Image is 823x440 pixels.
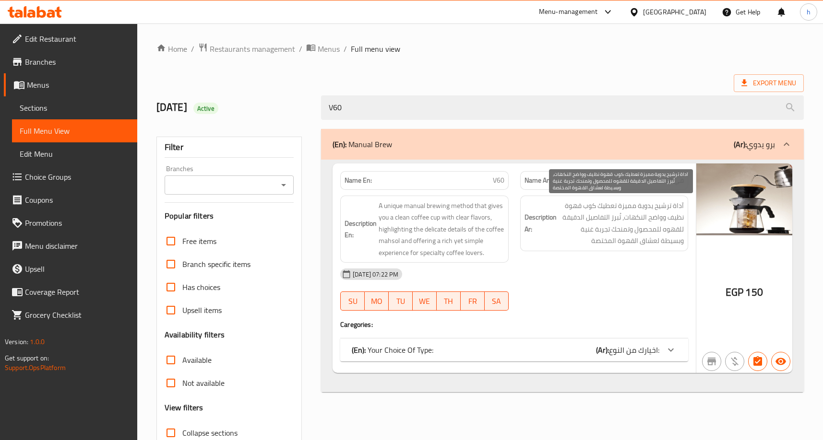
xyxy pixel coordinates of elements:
a: Menus [4,73,137,96]
button: WE [413,291,437,311]
a: Choice Groups [4,165,137,188]
li: / [344,43,347,55]
div: (En): Manual Brew(Ar):برو يدوي [321,160,804,392]
strong: Name Ar: [525,175,550,185]
span: في 60 [665,175,684,185]
strong: Name En: [345,175,372,185]
div: Filter [165,137,294,158]
span: Promotions [25,217,130,229]
p: برو يدوي [734,139,775,150]
span: 150 [745,283,763,301]
a: Home [156,43,187,55]
div: Active [193,103,218,114]
span: Export Menu [741,77,796,89]
span: MO [369,294,385,308]
span: h [807,7,811,17]
h4: Caregories: [340,320,688,329]
h2: [DATE] [156,100,310,115]
span: Coupons [25,194,130,206]
a: Restaurants management [198,43,295,55]
input: search [321,95,804,120]
div: [GEOGRAPHIC_DATA] [643,7,706,17]
button: Not branch specific item [702,352,721,371]
span: Menus [27,79,130,91]
button: FR [461,291,485,311]
strong: Description Ar: [525,211,557,235]
a: Menu disclaimer [4,234,137,257]
span: Restaurants management [210,43,295,55]
a: Promotions [4,211,137,234]
span: Upsell [25,263,130,275]
span: Menu disclaimer [25,240,130,252]
div: (En): Your Choice Of Type:(Ar):اخيارك من النوع: [340,338,688,361]
span: Available [182,354,212,366]
span: EGP [726,283,743,301]
span: Sections [20,102,130,114]
span: Edit Menu [20,148,130,160]
span: Has choices [182,281,220,293]
img: V60638941768425036926.jpg [696,163,792,235]
span: Choice Groups [25,171,130,183]
a: Full Menu View [12,119,137,142]
span: Branch specific items [182,258,250,270]
span: TH [441,294,457,308]
span: V60 [493,175,504,185]
button: Open [277,178,290,192]
a: Upsell [4,257,137,280]
a: Branches [4,50,137,73]
span: FR [465,294,481,308]
a: Sections [12,96,137,119]
h3: View filters [165,402,203,413]
strong: Description En: [345,218,377,241]
span: WE [417,294,433,308]
span: Active [193,104,218,113]
span: Branches [25,56,130,68]
b: (En): [352,343,366,357]
span: SU [345,294,361,308]
span: آداة ترشيح يدوية مميزة تعطيك كوب قهوة نظيف وواضح النكهات، تُبرز التفاصيل الدقيقة للقهوه للمحصول و... [559,200,684,247]
b: (En): [333,137,346,151]
a: Menus [306,43,340,55]
a: Edit Menu [12,142,137,165]
h3: Availability filters [165,329,225,340]
span: Version: [5,336,28,348]
span: Full Menu View [20,125,130,137]
nav: breadcrumb [156,43,804,55]
a: Coverage Report [4,280,137,303]
button: TU [389,291,413,311]
a: Edit Restaurant [4,27,137,50]
li: / [191,43,194,55]
div: (En): Manual Brew(Ar):برو يدوي [321,129,804,160]
span: 1.0.0 [30,336,45,348]
span: Not available [182,377,225,389]
h3: Popular filters [165,210,294,221]
span: Free items [182,235,216,247]
span: A unique manual brewing method that gives you a clean coffee cup with clear flavors, highlighting... [379,200,504,259]
span: Full menu view [351,43,400,55]
a: Grocery Checklist [4,303,137,326]
p: Manual Brew [333,139,392,150]
a: Coupons [4,188,137,211]
b: (Ar): [596,343,609,357]
button: Purchased item [725,352,744,371]
b: (Ar): [734,137,747,151]
button: SA [485,291,509,311]
button: TH [437,291,461,311]
p: Your Choice Of Type: [352,344,433,356]
span: Grocery Checklist [25,309,130,321]
span: Upsell items [182,304,222,316]
span: Menus [318,43,340,55]
span: Coverage Report [25,286,130,298]
div: Menu-management [539,6,598,18]
span: Export Menu [734,74,804,92]
span: اخيارك من النوع: [609,343,659,357]
span: [DATE] 07:22 PM [349,270,402,279]
span: Collapse sections [182,427,238,439]
li: / [299,43,302,55]
button: MO [365,291,389,311]
span: Get support on: [5,352,49,364]
button: SU [340,291,365,311]
a: Support.OpsPlatform [5,361,66,374]
span: TU [393,294,409,308]
span: Edit Restaurant [25,33,130,45]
